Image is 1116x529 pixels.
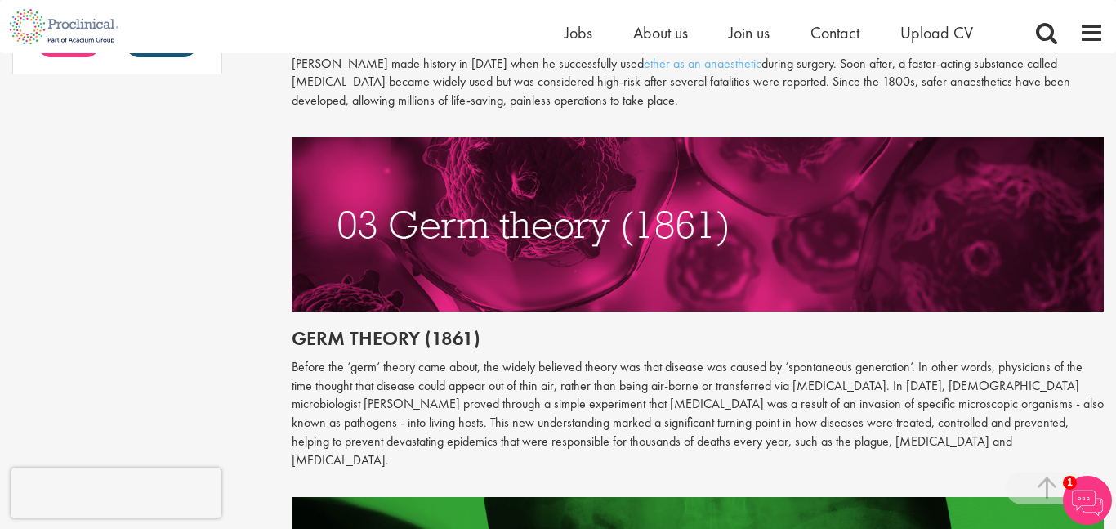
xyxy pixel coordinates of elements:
img: germ theory [292,137,1105,312]
a: Jobs [565,22,592,43]
span: 1 [1063,476,1077,490]
p: Before the ‘germ’ theory came about, the widely believed theory was that disease was caused by ‘s... [292,358,1105,470]
a: Upload CV [900,22,973,43]
img: Chatbot [1063,476,1112,525]
a: Contact [810,22,859,43]
a: Join us [729,22,770,43]
p: Before the first use of a [MEDICAL_DATA] in the mid-19th century, surgery was undertaken only as ... [292,17,1105,110]
a: ether as an anaesthetic [644,55,761,72]
h2: Germ theory (1861) [292,328,1105,349]
iframe: reCAPTCHA [11,468,221,518]
a: About us [633,22,688,43]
